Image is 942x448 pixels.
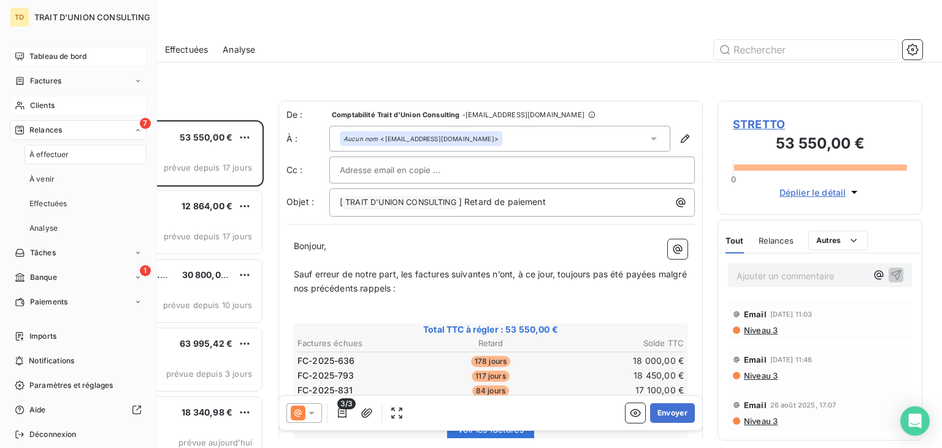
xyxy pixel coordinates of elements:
[29,149,69,160] span: À effectuer
[286,133,329,145] label: À :
[29,198,67,209] span: Effectuées
[30,75,61,87] span: Factures
[733,116,907,133] span: STRETTO
[731,174,736,184] span: 0
[472,371,509,382] span: 117 jours
[140,265,151,276] span: 1
[29,429,77,440] span: Déconnexion
[556,384,684,397] td: 17 100,00 €
[29,380,113,391] span: Paramètres et réglages
[140,118,151,129] span: 7
[714,40,898,60] input: Rechercher
[29,125,62,136] span: Relances
[471,356,510,367] span: 178 jours
[182,269,235,280] span: 30 800,00 €
[30,296,67,307] span: Paiements
[296,323,686,336] span: Total TTC à régler : 53 550,00 €
[182,407,232,417] span: 18 340,98 €
[29,174,55,185] span: À venir
[556,354,684,368] td: 18 000,00 €
[10,7,29,27] div: TD
[332,111,460,118] span: Comptabilité Trait d'Union Consulting
[779,186,846,199] span: Déplier le détail
[180,338,232,349] span: 63 995,42 €
[770,356,813,363] span: [DATE] 11:46
[223,44,255,56] span: Analyse
[759,236,794,245] span: Relances
[776,185,865,199] button: Déplier le détail
[337,398,356,409] span: 3/3
[178,438,252,447] span: prévue aujourd’hui
[343,134,499,143] div: <[EMAIL_ADDRESS][DOMAIN_NAME]>
[556,337,684,350] th: Solde TTC
[770,401,837,409] span: 26 août 2025, 17:07
[743,325,778,335] span: Niveau 3
[34,12,151,22] span: TRAIT D'UNION CONSULTING
[294,241,326,251] span: Bonjour,
[343,196,458,210] span: TRAIT D'UNION CONSULTING
[556,369,684,382] td: 18 450,00 €
[29,223,58,234] span: Analyse
[30,100,55,111] span: Clients
[462,111,584,118] span: - [EMAIL_ADDRESS][DOMAIN_NAME]
[29,404,46,415] span: Aide
[744,355,767,365] span: Email
[29,355,74,366] span: Notifications
[297,355,355,367] span: FC-2025-636
[900,406,930,436] div: Open Intercom Messenger
[10,400,147,420] a: Aide
[744,400,767,410] span: Email
[286,196,314,207] span: Objet :
[297,369,354,382] span: FC-2025-793
[297,384,353,396] span: FC-2025-831
[726,236,744,245] span: Tout
[164,163,252,172] span: prévue depuis 17 jours
[743,416,778,426] span: Niveau 3
[340,196,343,207] span: [
[59,120,264,448] div: grid
[744,309,767,319] span: Email
[165,44,209,56] span: Effectuées
[426,337,554,350] th: Retard
[343,134,378,143] em: Aucun nom
[286,164,329,176] label: Cc :
[458,424,524,434] span: Voir les factures
[733,133,907,157] h3: 53 550,00 €
[180,132,232,142] span: 53 550,00 €
[163,300,252,310] span: prévue depuis 10 jours
[340,161,472,179] input: Adresse email en copie ...
[459,196,546,207] span: ] Retard de paiement
[472,385,509,396] span: 84 jours
[286,109,329,121] span: De :
[650,403,695,423] button: Envoyer
[30,247,56,258] span: Tâches
[30,272,57,283] span: Banque
[297,337,425,350] th: Factures échues
[164,231,252,241] span: prévue depuis 17 jours
[294,269,689,293] span: Sauf erreur de notre part, les factures suivantes n’ont, à ce jour, toujours pas été payées malgr...
[743,371,778,380] span: Niveau 3
[182,201,232,211] span: 12 864,00 €
[29,51,86,62] span: Tableau de bord
[770,311,813,318] span: [DATE] 11:03
[166,369,252,379] span: prévue depuis 3 jours
[29,331,56,342] span: Imports
[808,231,868,250] button: Autres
